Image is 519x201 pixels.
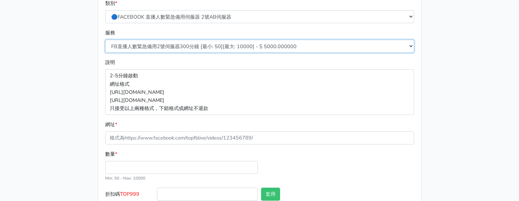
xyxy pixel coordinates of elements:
span: TOP999 [120,190,139,197]
label: 說明 [105,58,115,66]
label: 服務 [105,29,115,37]
label: 網址 [105,121,117,129]
small: Min: 50 - Max: 10000 [105,175,145,181]
button: 套用 [261,188,280,201]
label: 數量 [105,150,117,158]
input: 格式為https://www.facebook.com/topfblive/videos/123456789/ [105,131,414,144]
p: 2-5分鐘啟動 網址格式 [URL][DOMAIN_NAME] [URL][DOMAIN_NAME] 只接受以上兩種格式，下錯格式或網址不退款 [105,69,414,115]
